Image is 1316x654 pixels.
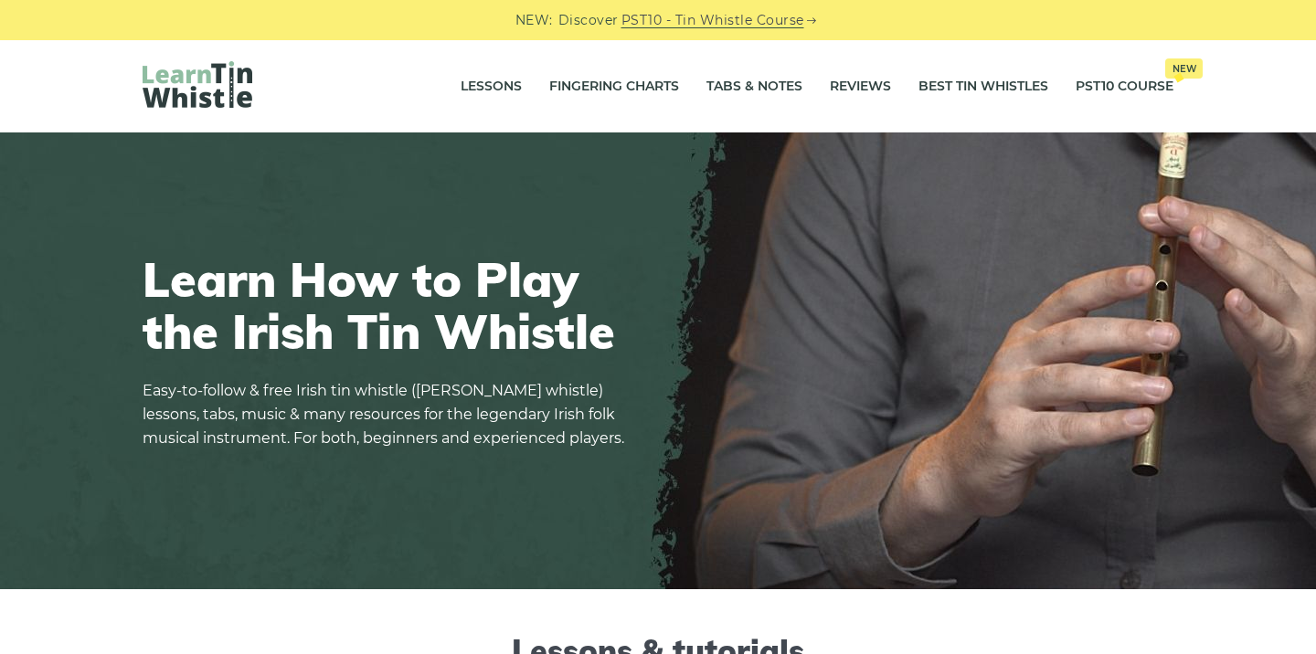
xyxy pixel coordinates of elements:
[143,379,636,450] p: Easy-to-follow & free Irish tin whistle ([PERSON_NAME] whistle) lessons, tabs, music & many resou...
[1165,58,1203,79] span: New
[143,253,636,357] h1: Learn How to Play the Irish Tin Whistle
[143,61,252,108] img: LearnTinWhistle.com
[1076,64,1173,110] a: PST10 CourseNew
[706,64,802,110] a: Tabs & Notes
[549,64,679,110] a: Fingering Charts
[830,64,891,110] a: Reviews
[461,64,522,110] a: Lessons
[918,64,1048,110] a: Best Tin Whistles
